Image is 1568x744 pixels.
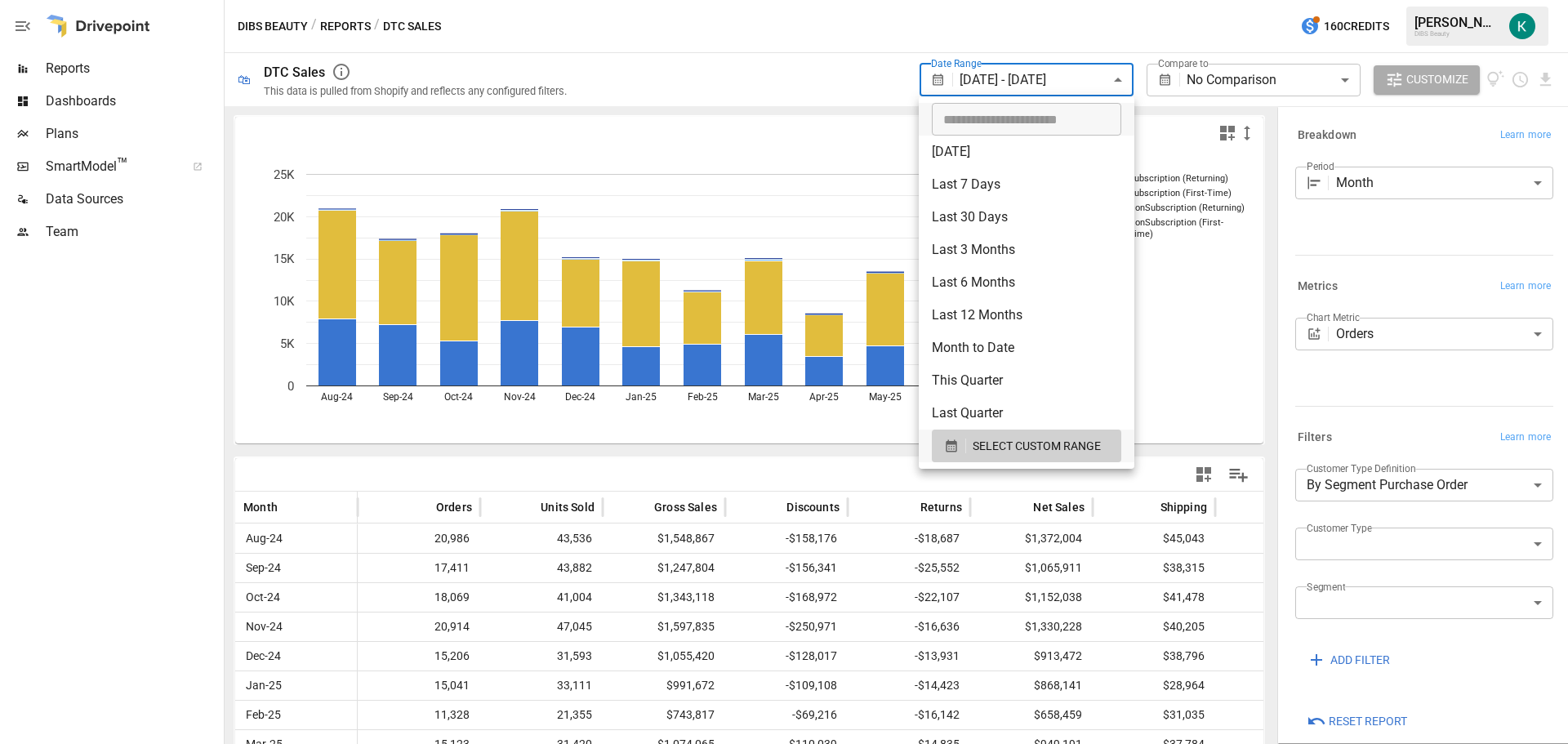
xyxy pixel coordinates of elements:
[919,332,1134,364] li: Month to Date
[919,299,1134,332] li: Last 12 Months
[932,430,1121,462] button: SELECT CUSTOM RANGE
[919,397,1134,430] li: Last Quarter
[919,168,1134,201] li: Last 7 Days
[919,266,1134,299] li: Last 6 Months
[919,234,1134,266] li: Last 3 Months
[919,201,1134,234] li: Last 30 Days
[973,436,1101,457] span: SELECT CUSTOM RANGE
[919,136,1134,168] li: [DATE]
[919,364,1134,397] li: This Quarter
